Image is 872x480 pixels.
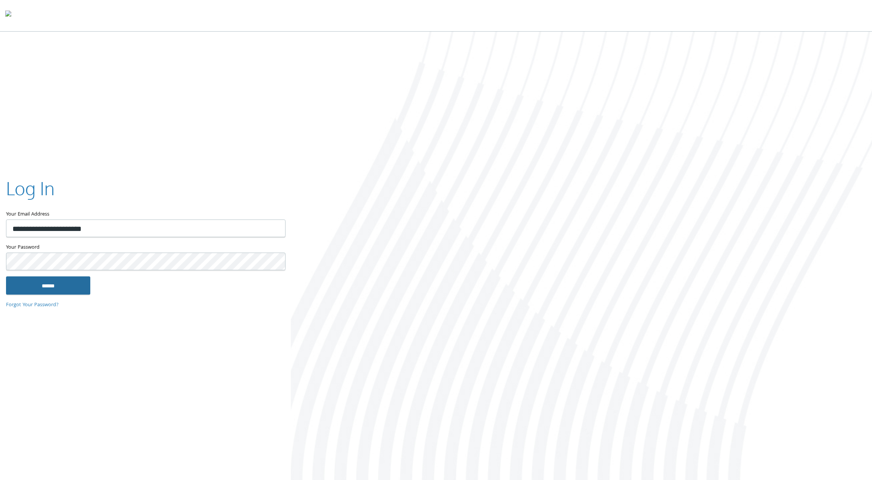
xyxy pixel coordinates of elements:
[270,224,280,233] keeper-lock: Open Keeper Popup
[6,176,55,201] h2: Log In
[5,8,11,23] img: todyl-logo-dark.svg
[270,257,280,266] keeper-lock: Open Keeper Popup
[6,243,285,253] label: Your Password
[6,301,59,309] a: Forgot Your Password?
